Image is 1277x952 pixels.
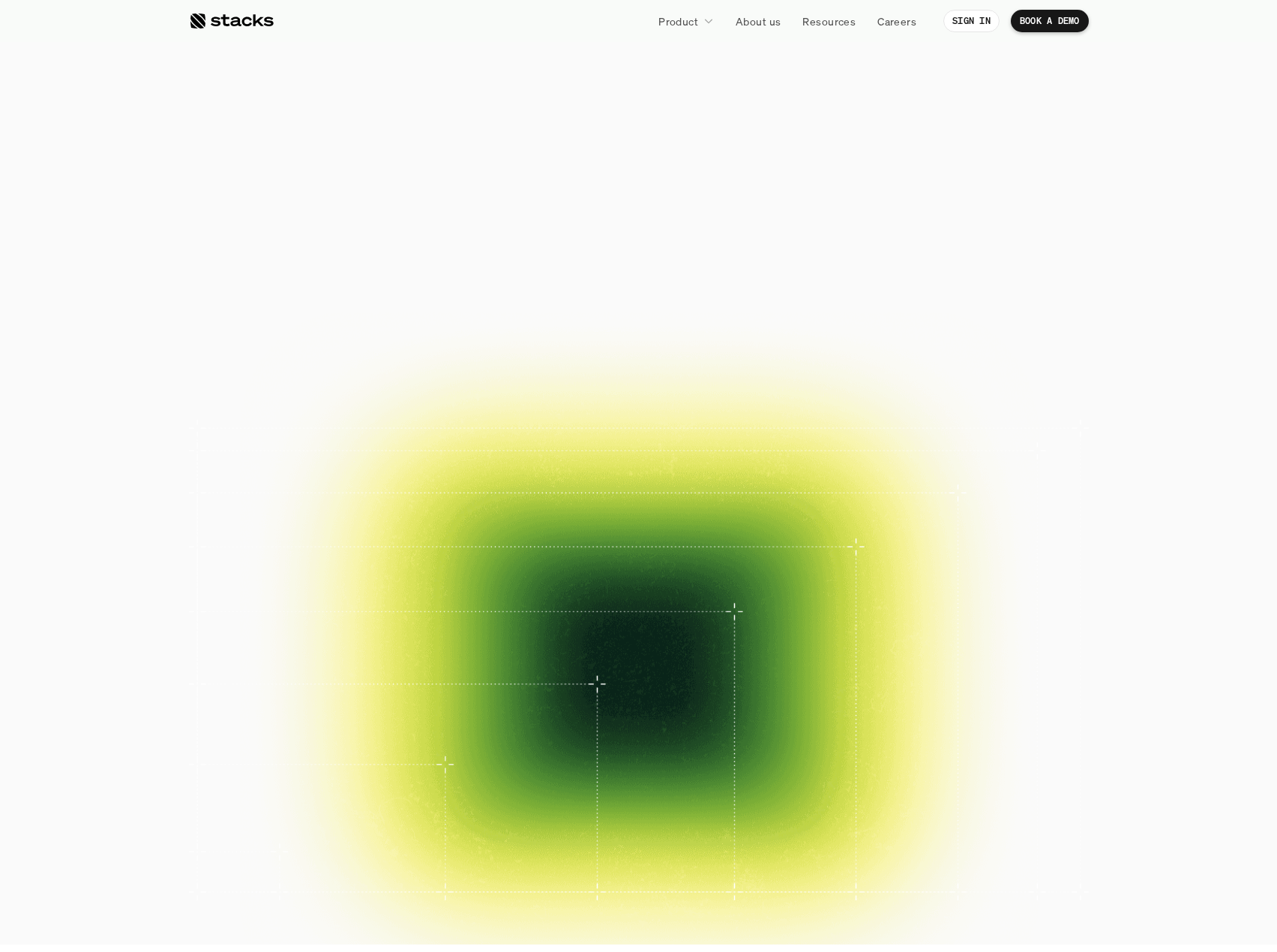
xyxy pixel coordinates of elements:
span: close. [757,118,922,186]
span: financial [487,118,745,186]
p: SIGN IN [952,16,991,26]
a: EXPLORE PRODUCT [627,345,796,382]
h2: Case study [730,459,770,468]
a: Case study [268,409,361,475]
a: Case study [484,486,577,551]
a: Careers [868,7,925,34]
p: Resources [802,13,856,29]
p: EXPLORE PRODUCT [653,352,769,374]
span: The [355,118,474,186]
a: About us [727,7,790,34]
h2: Case study [515,536,555,545]
a: Case study [376,486,469,551]
h2: Case study [407,459,447,468]
p: About us [736,13,781,29]
a: Case study [376,409,469,475]
a: SIGN IN [943,10,1000,32]
h2: Case study [407,536,447,545]
a: BOOK A DEMO [481,345,619,382]
p: BOOK A DEMO [1020,16,1080,26]
p: Product [658,13,698,29]
a: Stacks launches Agentic AI [525,67,752,100]
h2: Case study [299,459,339,468]
p: Stacks launches Agentic AI [558,76,719,92]
p: and more [916,503,1009,516]
p: Close your books faster, smarter, and risk-free with Stacks, the AI tool for accounting teams. [451,271,826,318]
a: Case study [700,409,793,475]
p: BOOK A DEMO [508,352,593,374]
p: Careers [877,13,916,29]
a: BOOK A DEMO [1011,10,1089,32]
a: Resources [793,7,865,34]
span: Reimagined. [451,186,826,253]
